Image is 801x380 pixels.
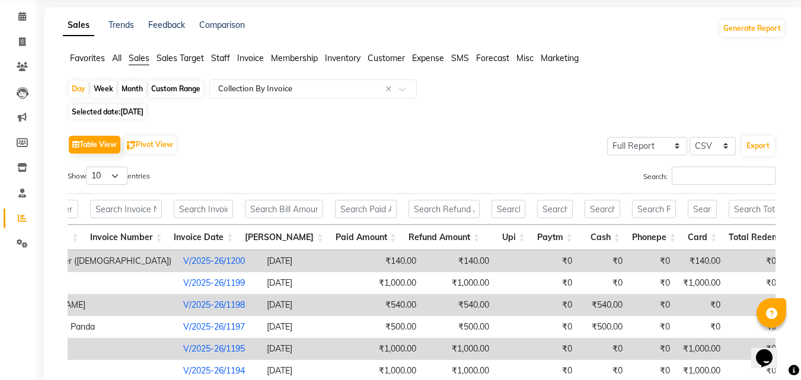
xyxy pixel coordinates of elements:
[261,272,332,294] td: [DATE]
[476,53,509,63] span: Forecast
[628,316,676,338] td: ₹0
[329,225,402,250] th: Paid Amount: activate to sort column ascending
[626,225,682,250] th: Phonepe: activate to sort column ascending
[70,53,105,63] span: Favorites
[261,316,332,338] td: [DATE]
[68,167,150,185] label: Show entries
[495,250,578,272] td: ₹0
[332,250,422,272] td: ₹140.00
[422,250,495,272] td: ₹140.00
[332,338,422,360] td: ₹1,000.00
[409,200,480,218] input: Search Refund Amount
[578,272,628,294] td: ₹0
[237,53,264,63] span: Invoice
[69,81,88,97] div: Day
[108,20,134,30] a: Trends
[120,107,143,116] span: [DATE]
[239,225,329,250] th: Bill Amount: activate to sort column ascending
[332,316,422,338] td: ₹500.00
[726,316,782,338] td: ₹0
[676,272,726,294] td: ₹1,000.00
[720,20,784,37] button: Generate Report
[245,200,323,218] input: Search Bill Amount
[84,225,168,250] th: Invoice Number: activate to sort column ascending
[495,338,578,360] td: ₹0
[531,225,579,250] th: Paytm: activate to sort column ascending
[751,333,789,368] iframe: chat widget
[90,200,162,218] input: Search Invoice Number
[516,53,534,63] span: Misc
[676,294,726,316] td: ₹0
[183,277,245,288] a: V/2025-26/1199
[726,294,782,316] td: ₹0
[385,83,395,95] span: Clear all
[628,338,676,360] td: ₹0
[422,338,495,360] td: ₹1,000.00
[578,338,628,360] td: ₹0
[726,338,782,360] td: ₹0
[168,225,239,250] th: Invoice Date: activate to sort column ascending
[199,20,245,30] a: Comparison
[63,15,94,36] a: Sales
[325,53,360,63] span: Inventory
[585,200,620,218] input: Search Cash
[183,299,245,310] a: V/2025-26/1198
[676,250,726,272] td: ₹140.00
[486,225,531,250] th: Upi: activate to sort column ascending
[726,250,782,272] td: ₹0
[403,225,486,250] th: Refund Amount: activate to sort column ascending
[157,53,204,63] span: Sales Target
[332,272,422,294] td: ₹1,000.00
[672,167,776,185] input: Search:
[183,256,245,266] a: V/2025-26/1200
[69,136,120,154] button: Table View
[183,343,245,354] a: V/2025-26/1195
[579,225,626,250] th: Cash: activate to sort column ascending
[676,338,726,360] td: ₹1,000.00
[86,167,127,185] select: Showentries
[422,294,495,316] td: ₹540.00
[495,294,578,316] td: ₹0
[643,167,776,185] label: Search:
[422,272,495,294] td: ₹1,000.00
[628,272,676,294] td: ₹0
[211,53,230,63] span: Staff
[688,200,717,218] input: Search Card
[676,316,726,338] td: ₹0
[91,81,116,97] div: Week
[578,250,628,272] td: ₹0
[682,225,723,250] th: Card: activate to sort column ascending
[261,294,332,316] td: [DATE]
[335,200,396,218] input: Search Paid Amount
[628,250,676,272] td: ₹0
[495,272,578,294] td: ₹0
[174,200,233,218] input: Search Invoice Date
[183,321,245,332] a: V/2025-26/1197
[129,53,149,63] span: Sales
[261,338,332,360] td: [DATE]
[422,316,495,338] td: ₹500.00
[261,250,332,272] td: [DATE]
[119,81,146,97] div: Month
[148,20,185,30] a: Feedback
[183,365,245,376] a: V/2025-26/1194
[69,104,146,119] span: Selected date:
[368,53,405,63] span: Customer
[271,53,318,63] span: Membership
[332,294,422,316] td: ₹540.00
[578,316,628,338] td: ₹500.00
[148,81,203,97] div: Custom Range
[541,53,579,63] span: Marketing
[451,53,469,63] span: SMS
[537,200,573,218] input: Search Paytm
[578,294,628,316] td: ₹540.00
[628,294,676,316] td: ₹0
[726,272,782,294] td: ₹0
[112,53,122,63] span: All
[495,316,578,338] td: ₹0
[492,200,525,218] input: Search Upi
[127,141,136,150] img: pivot.png
[412,53,444,63] span: Expense
[124,136,176,154] button: Pivot View
[742,136,774,156] button: Export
